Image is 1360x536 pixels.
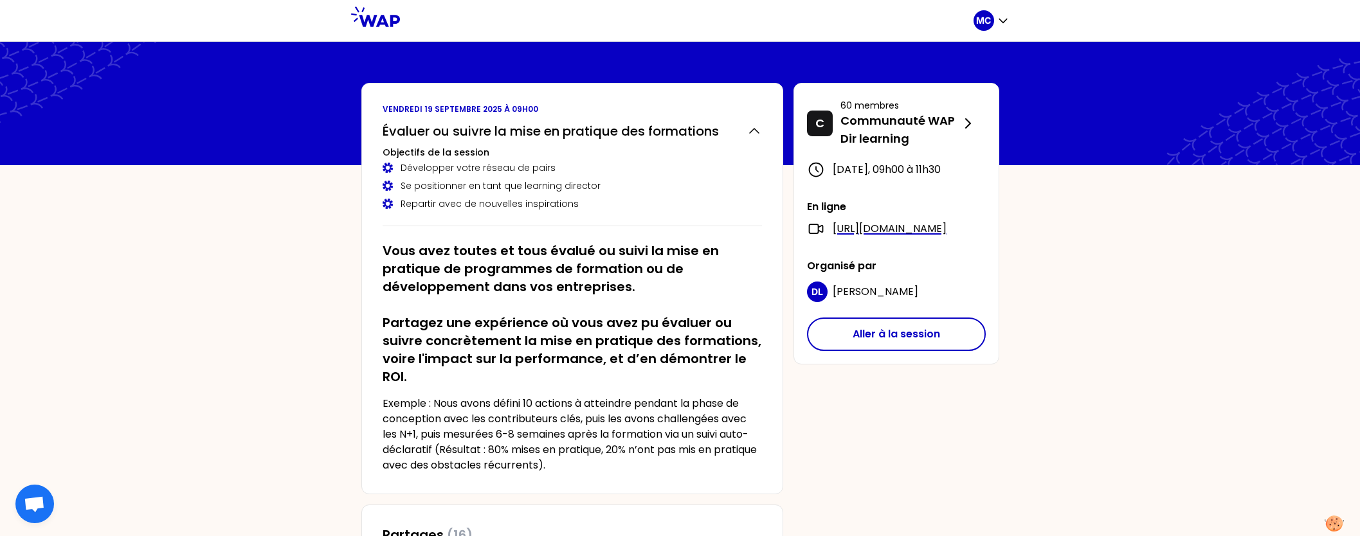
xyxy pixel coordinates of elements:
[815,114,824,132] p: C
[811,285,823,298] p: DL
[974,10,1010,31] button: MC
[383,122,719,140] h2: Évaluer ou suivre la mise en pratique des formations
[833,221,947,237] a: [URL][DOMAIN_NAME]
[807,317,986,351] button: Aller à la session
[383,242,762,386] h2: Vous avez toutes et tous évalué ou suivi la mise en pratique de programmes de formation ou de dév...
[840,99,960,112] p: 60 membres
[840,112,960,148] p: Communauté WAP Dir learning
[383,122,762,140] button: Évaluer ou suivre la mise en pratique des formations
[383,104,762,114] p: vendredi 19 septembre 2025 à 09h00
[383,179,762,192] div: Se positionner en tant que learning director
[15,485,54,523] div: Ouvrir le chat
[833,284,918,299] span: [PERSON_NAME]
[976,14,991,27] p: MC
[807,258,986,274] p: Organisé par
[383,197,762,210] div: Repartir avec de nouvelles inspirations
[807,161,986,179] div: [DATE] , 09h00 à 11h30
[383,161,762,174] div: Développer votre réseau de pairs
[807,199,986,215] p: En ligne
[383,396,762,473] p: Exemple : Nous avons défini 10 actions à atteindre pendant la phase de conception avec les contri...
[383,146,762,159] h3: Objectifs de la session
